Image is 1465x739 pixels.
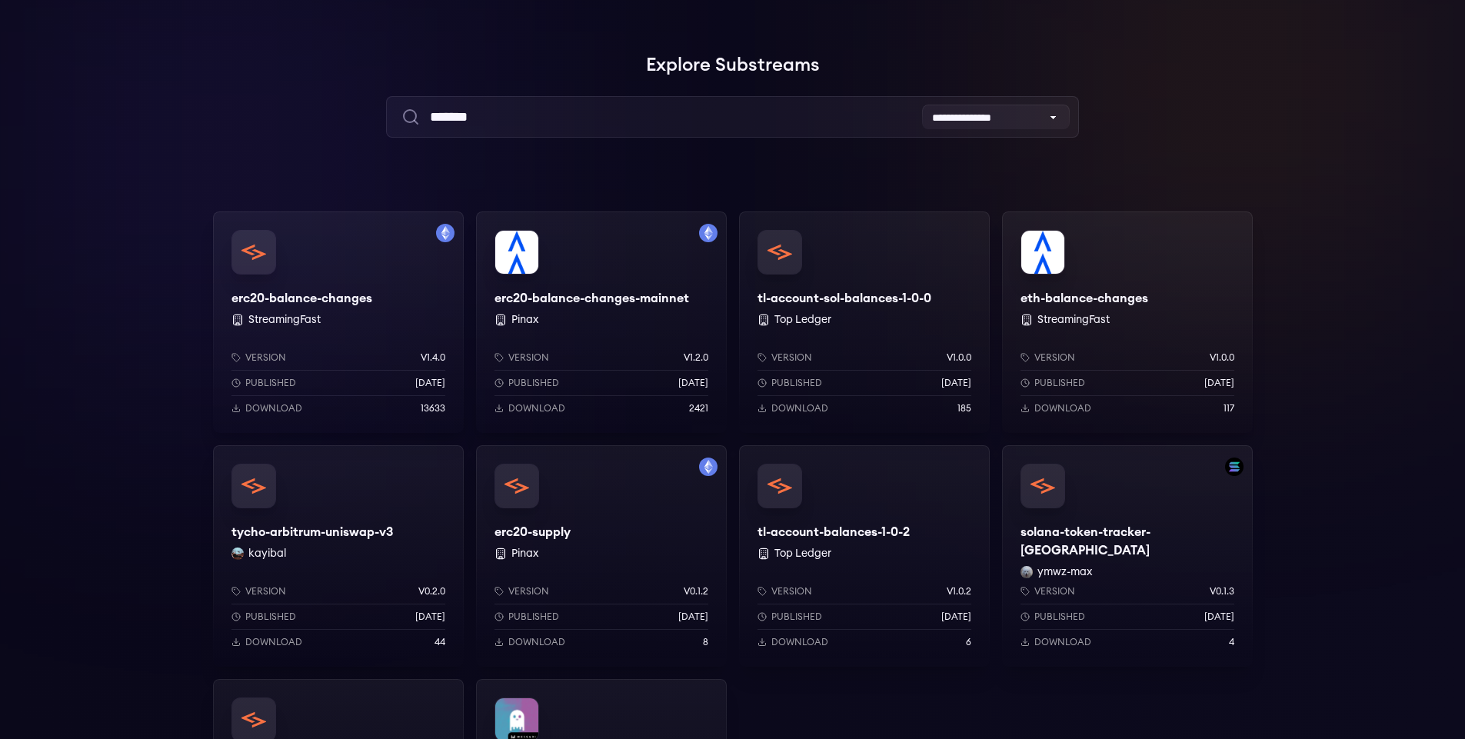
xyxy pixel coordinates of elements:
[678,611,708,623] p: [DATE]
[511,312,538,328] button: Pinax
[1224,402,1234,414] p: 117
[941,377,971,389] p: [DATE]
[771,351,812,364] p: Version
[245,377,296,389] p: Published
[684,351,708,364] p: v1.2.0
[689,402,708,414] p: 2421
[1229,636,1234,648] p: 4
[245,402,302,414] p: Download
[476,211,727,433] a: Filter by mainnet networkerc20-balance-changes-mainneterc20-balance-changes-mainnet PinaxVersionv...
[966,636,971,648] p: 6
[1037,564,1092,580] button: ymwz-max
[508,611,559,623] p: Published
[1210,351,1234,364] p: v1.0.0
[508,402,565,414] p: Download
[415,377,445,389] p: [DATE]
[248,312,321,328] button: StreamingFast
[771,611,822,623] p: Published
[245,351,286,364] p: Version
[415,611,445,623] p: [DATE]
[739,211,990,433] a: tl-account-sol-balances-1-0-0tl-account-sol-balances-1-0-0 Top LedgerVersionv1.0.0Published[DATE]...
[213,445,464,667] a: tycho-arbitrum-uniswap-v3tycho-arbitrum-uniswap-v3kayibal kayibalVersionv0.2.0Published[DATE]Down...
[771,377,822,389] p: Published
[508,585,549,598] p: Version
[1225,458,1244,476] img: Filter by solana network
[435,636,445,648] p: 44
[508,351,549,364] p: Version
[699,458,718,476] img: Filter by mainnet network
[1034,402,1091,414] p: Download
[511,546,538,561] button: Pinax
[947,351,971,364] p: v1.0.0
[774,312,831,328] button: Top Ledger
[1034,377,1085,389] p: Published
[771,402,828,414] p: Download
[1037,312,1110,328] button: StreamingFast
[1002,211,1253,433] a: eth-balance-changeseth-balance-changes StreamingFastVersionv1.0.0Published[DATE]Download117
[1034,611,1085,623] p: Published
[957,402,971,414] p: 185
[1002,445,1253,667] a: Filter by solana networksolana-token-tracker-txsolana-token-tracker-[GEOGRAPHIC_DATA]ymwz-max ymw...
[1210,585,1234,598] p: v0.1.3
[418,585,445,598] p: v0.2.0
[213,211,464,433] a: Filter by mainnet networkerc20-balance-changeserc20-balance-changes StreamingFastVersionv1.4.0Pub...
[684,585,708,598] p: v0.1.2
[699,224,718,242] img: Filter by mainnet network
[245,636,302,648] p: Download
[436,224,454,242] img: Filter by mainnet network
[508,636,565,648] p: Download
[1034,636,1091,648] p: Download
[1204,377,1234,389] p: [DATE]
[941,611,971,623] p: [DATE]
[1034,585,1075,598] p: Version
[421,351,445,364] p: v1.4.0
[739,445,990,667] a: tl-account-balances-1-0-2tl-account-balances-1-0-2 Top LedgerVersionv1.0.2Published[DATE]Download6
[774,546,831,561] button: Top Ledger
[245,611,296,623] p: Published
[508,377,559,389] p: Published
[1034,351,1075,364] p: Version
[421,402,445,414] p: 13633
[678,377,708,389] p: [DATE]
[248,546,286,561] button: kayibal
[771,585,812,598] p: Version
[771,636,828,648] p: Download
[213,50,1253,81] h1: Explore Substreams
[1204,611,1234,623] p: [DATE]
[476,445,727,667] a: Filter by mainnet networkerc20-supplyerc20-supply PinaxVersionv0.1.2Published[DATE]Download8
[703,636,708,648] p: 8
[245,585,286,598] p: Version
[947,585,971,598] p: v1.0.2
